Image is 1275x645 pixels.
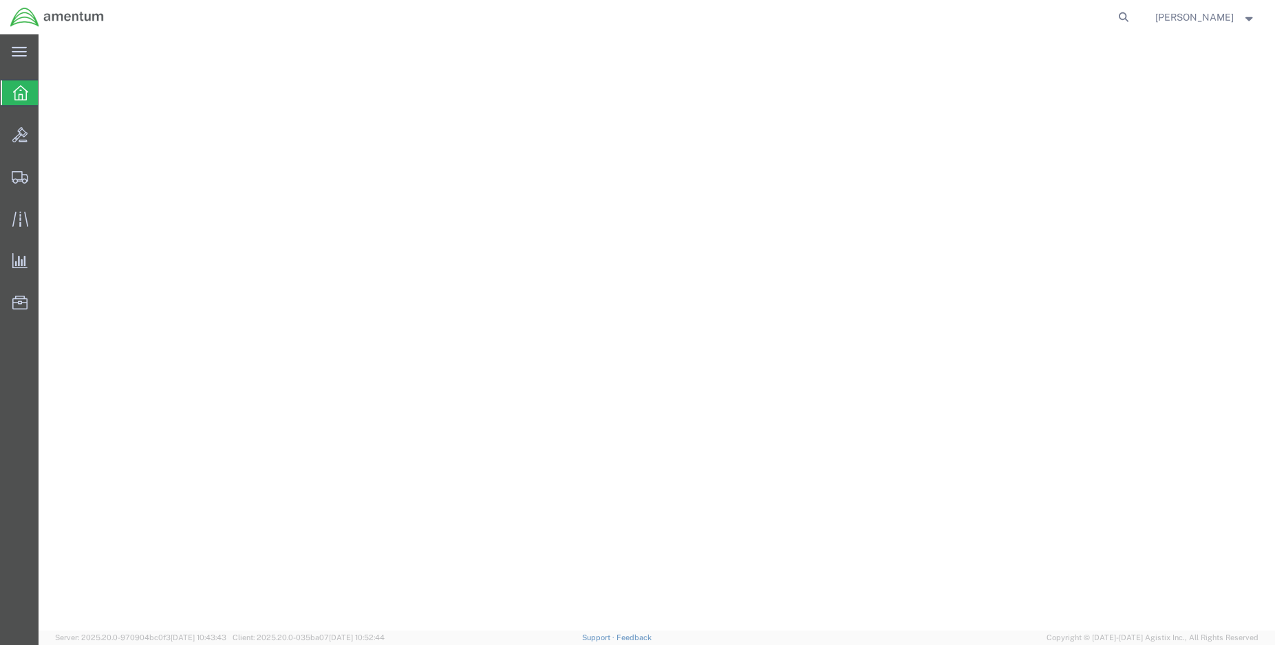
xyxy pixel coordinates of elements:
[582,633,617,642] a: Support
[1155,9,1256,25] button: [PERSON_NAME]
[55,633,226,642] span: Server: 2025.20.0-970904bc0f3
[233,633,385,642] span: Client: 2025.20.0-035ba07
[171,633,226,642] span: [DATE] 10:43:43
[10,7,105,28] img: logo
[39,34,1275,631] iframe: FS Legacy Container
[329,633,385,642] span: [DATE] 10:52:44
[617,633,652,642] a: Feedback
[1155,10,1234,25] span: Brian Marquez
[1047,632,1258,644] span: Copyright © [DATE]-[DATE] Agistix Inc., All Rights Reserved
